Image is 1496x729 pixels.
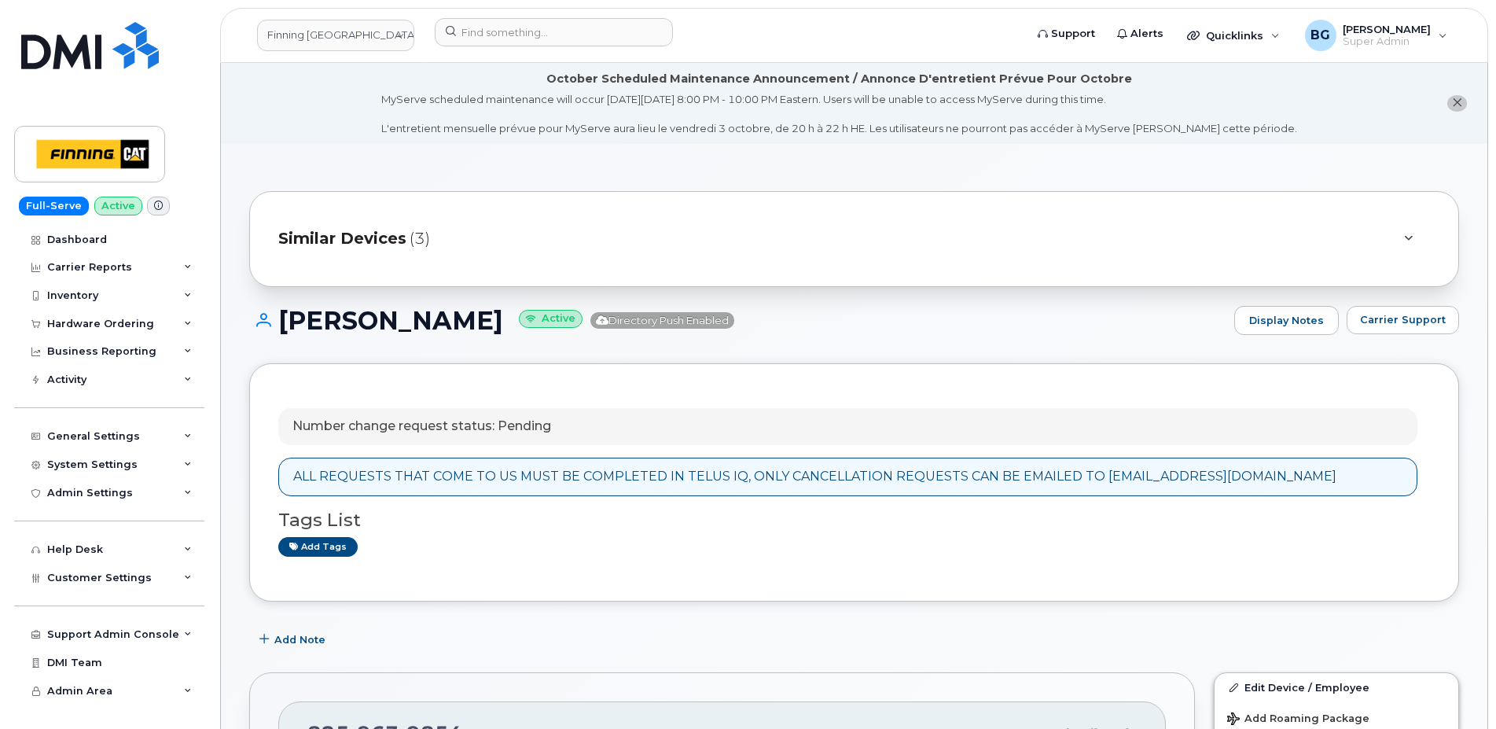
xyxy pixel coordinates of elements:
[1360,312,1446,327] span: Carrier Support
[249,307,1226,334] h1: [PERSON_NAME]
[546,71,1132,87] div: October Scheduled Maintenance Announcement / Annonce D'entretient Prévue Pour Octobre
[381,92,1297,136] div: MyServe scheduled maintenance will occur [DATE][DATE] 8:00 PM - 10:00 PM Eastern. Users will be u...
[278,510,1430,530] h3: Tags List
[249,625,339,654] button: Add Note
[292,418,551,436] p: Number change request status: Pending
[519,310,583,328] small: Active
[278,227,406,250] span: Similar Devices
[1447,95,1467,112] button: close notification
[1227,712,1369,727] span: Add Roaming Package
[278,537,358,557] a: Add tags
[1234,306,1339,336] a: Display Notes
[1347,306,1459,334] button: Carrier Support
[590,312,734,329] span: Directory Push Enabled
[410,227,430,250] span: (3)
[293,468,1336,486] div: ALL REQUESTS THAT COME TO US MUST BE COMPLETED IN TELUS IQ, ONLY CANCELLATION REQUESTS CAN BE EMA...
[1215,673,1458,701] a: Edit Device / Employee
[274,632,325,647] span: Add Note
